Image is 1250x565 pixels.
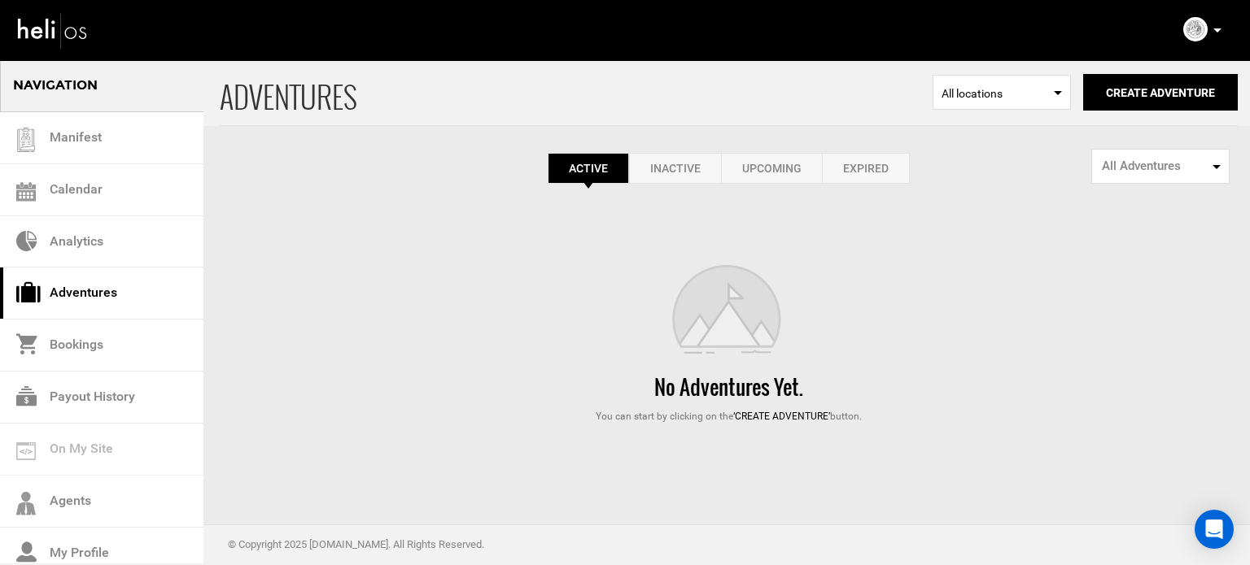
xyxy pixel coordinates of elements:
[1195,510,1234,549] div: Open Intercom Messenger
[16,442,36,460] img: on_my_site.svg
[1083,74,1238,111] button: Create Adventure
[629,153,721,184] a: Inactive
[16,492,36,515] img: agents-icon.svg
[16,182,36,202] img: calendar.svg
[220,372,1238,402] div: No Adventures Yet.
[14,128,38,152] img: guest-list.svg
[933,75,1071,110] span: Select box activate
[721,153,822,184] a: Upcoming
[548,153,629,184] a: Active
[1091,149,1230,184] button: All Adventures
[942,85,1062,102] span: All locations
[733,411,830,422] span: ‘Create Adventure’
[1183,17,1208,41] img: 96464051360d01c97e7f288f645e6348.png
[220,410,1238,424] div: You can start by clicking on the button.
[822,153,910,184] a: Expired
[16,9,90,52] img: heli-logo
[220,59,933,125] span: ADVENTURES
[1102,158,1208,175] span: All Adventures
[648,265,811,356] img: images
